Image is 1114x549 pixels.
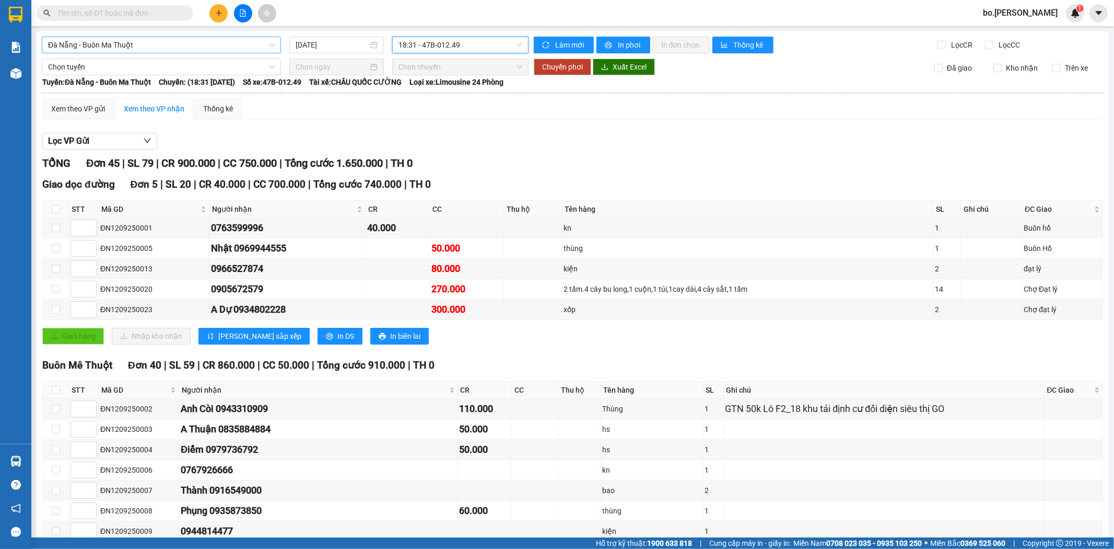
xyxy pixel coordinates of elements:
[86,157,120,169] span: Đơn 45
[793,537,922,549] span: Miền Nam
[100,525,177,537] div: ĐN1209250009
[99,419,179,440] td: ĐN1209250003
[181,524,455,539] div: 0944814477
[1025,203,1092,215] span: ĐC Giao
[100,505,177,517] div: ĐN1209250008
[99,440,179,460] td: ĐN1209250004
[385,157,388,169] span: |
[705,505,722,517] div: 1
[99,279,209,300] td: ĐN1209250020
[203,359,255,371] span: CR 860.000
[534,59,591,75] button: Chuyển phơi
[564,283,931,295] div: 2 tấm.4 cây bu long,1 cuộn,1 túi,1cay dài,4 cây sắt,1 tấm
[460,504,510,518] div: 60.000
[159,76,235,88] span: Chuyến: (18:31 [DATE])
[11,527,21,537] span: message
[199,178,245,190] span: CR 40.000
[182,384,447,396] span: Người nhận
[935,222,959,234] div: 1
[431,302,502,317] div: 300.000
[48,37,275,53] span: Đà Nẵng - Buôn Ma Thuột
[602,485,701,496] div: bao
[48,59,275,75] span: Chọn tuyến
[223,157,277,169] span: CC 750.000
[1047,384,1092,396] span: ĐC Giao
[234,4,252,22] button: file-add
[100,485,177,496] div: ĐN1209250007
[504,201,562,218] th: Thu hộ
[1013,537,1015,549] span: |
[309,76,402,88] span: Tài xế: CHÂU QUỐC CƯỜNG
[42,178,115,190] span: Giao dọc đường
[194,178,196,190] span: |
[100,444,177,455] div: ĐN1209250004
[296,39,368,51] input: 12/09/2025
[10,68,21,79] img: warehouse-icon
[101,384,168,396] span: Mã GD
[593,59,655,75] button: downloadXuất Excel
[409,178,431,190] span: TH 0
[112,328,191,345] button: downloadNhập kho nhận
[431,261,502,276] div: 80.000
[101,203,198,215] span: Mã GD
[326,333,333,341] span: printer
[647,539,692,547] strong: 1900 633 818
[534,37,594,53] button: syncLàm mới
[169,359,195,371] span: SL 59
[1094,8,1104,18] span: caret-down
[181,442,455,457] div: Điểm 0979736792
[430,201,505,218] th: CC
[1061,62,1092,74] span: Trên xe
[160,178,163,190] span: |
[460,402,510,416] div: 110.000
[181,463,455,477] div: 0767926666
[99,460,179,481] td: ĐN1209250006
[398,37,522,53] span: 18:31 - 47B-012.49
[285,157,383,169] span: Tổng cước 1.650.000
[618,39,642,51] span: In phơi
[69,201,99,218] th: STT
[9,7,22,22] img: logo-vxr
[935,243,959,254] div: 1
[207,333,214,341] span: sort-ascending
[653,37,710,53] button: In đơn chọn
[42,133,157,150] button: Lọc VP Gửi
[705,464,722,476] div: 1
[601,63,608,72] span: download
[409,76,503,88] span: Loại xe: Limousine 24 Phòng
[460,442,510,457] div: 50.000
[337,330,354,342] span: In DS
[131,178,158,190] span: Đơn 5
[512,382,558,399] th: CC
[613,61,647,73] span: Xuất Excel
[99,501,179,521] td: ĐN1209250008
[203,103,233,115] div: Thống kê
[602,505,701,517] div: thùng
[313,178,402,190] span: Tổng cước 740.000
[564,304,931,315] div: xốp
[215,9,222,17] span: plus
[42,78,151,86] b: Tuyến: Đà Nẵng - Buôn Ma Thuột
[317,359,405,371] span: Tổng cước 910.000
[602,444,701,455] div: hs
[1071,8,1080,18] img: icon-new-feature
[198,328,310,345] button: sort-ascending[PERSON_NAME] sắp xếp
[209,4,228,22] button: plus
[826,539,922,547] strong: 0708 023 035 - 0935 103 250
[602,424,701,435] div: hs
[239,9,247,17] span: file-add
[370,328,429,345] button: printerIn biên lai
[596,537,692,549] span: Hỗ trợ kỹ thuật:
[1076,5,1084,12] sup: 1
[712,37,773,53] button: bar-chartThống kê
[263,9,271,17] span: aim
[366,201,430,218] th: CR
[709,537,791,549] span: Cung cấp máy in - giấy in:
[705,403,722,415] div: 1
[602,525,701,537] div: kiện
[975,6,1066,19] span: bo.[PERSON_NAME]
[100,283,207,295] div: ĐN1209250020
[253,178,306,190] span: CC 700.000
[602,403,701,415] div: Thùng
[605,41,614,50] span: printer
